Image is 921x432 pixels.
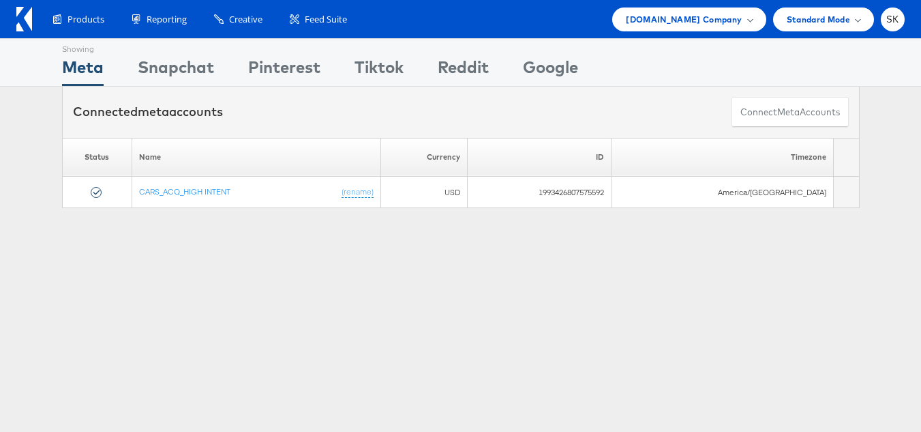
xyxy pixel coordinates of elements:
div: Reddit [438,55,489,86]
span: Products [67,13,104,26]
div: Google [523,55,578,86]
div: Tiktok [354,55,404,86]
div: Showing [62,39,104,55]
span: [DOMAIN_NAME] Company [626,12,742,27]
div: Pinterest [248,55,320,86]
span: meta [138,104,169,119]
button: ConnectmetaAccounts [731,97,849,128]
div: Snapchat [138,55,214,86]
th: Name [132,138,381,177]
span: Standard Mode [787,12,850,27]
div: Connected accounts [73,103,223,121]
span: Reporting [147,13,187,26]
td: 1993426807575592 [467,177,611,208]
th: Currency [381,138,467,177]
td: USD [381,177,467,208]
th: ID [467,138,611,177]
td: America/[GEOGRAPHIC_DATA] [612,177,833,208]
a: (rename) [342,186,374,198]
div: Meta [62,55,104,86]
span: Creative [229,13,262,26]
span: meta [777,106,800,119]
span: SK [886,15,899,24]
th: Status [62,138,132,177]
span: Feed Suite [305,13,347,26]
a: CARS_ACQ_HIGH INTENT [139,186,230,197]
th: Timezone [612,138,833,177]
